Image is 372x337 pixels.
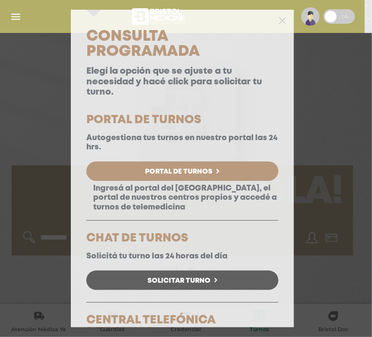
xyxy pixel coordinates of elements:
p: Elegí la opción que se ajuste a tu necesidad y hacé click para solicitar tu turno. [86,66,278,98]
span: Portal de Turnos [145,168,212,175]
span: Consulta Programada [86,30,200,58]
span: Solicitar Turno [147,277,210,284]
p: Autogestiona tus turnos en nuestro portal las 24 hrs. [86,133,278,152]
p: Ingresá al portal del [GEOGRAPHIC_DATA], el portal de nuestros centros propios y accedé a turnos ... [86,184,278,212]
h5: PORTAL DE TURNOS [86,114,278,126]
a: Solicitar Turno [86,271,278,290]
a: Portal de Turnos [86,161,278,181]
h5: CHAT DE TURNOS [86,233,278,244]
p: Solicitá tu turno las 24 horas del día [86,252,278,261]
